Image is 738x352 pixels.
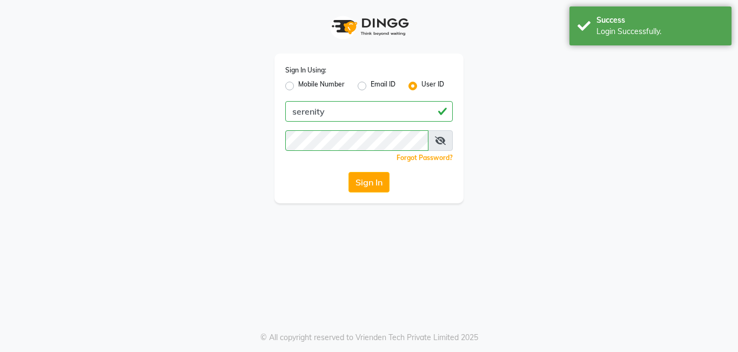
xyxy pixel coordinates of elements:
label: Sign In Using: [285,65,326,75]
a: Forgot Password? [397,154,453,162]
img: logo1.svg [326,11,412,43]
input: Username [285,130,428,151]
label: Email ID [371,79,395,92]
div: Success [596,15,723,26]
label: Mobile Number [298,79,345,92]
label: User ID [421,79,444,92]
div: Login Successfully. [596,26,723,37]
input: Username [285,101,453,122]
button: Sign In [348,172,390,192]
